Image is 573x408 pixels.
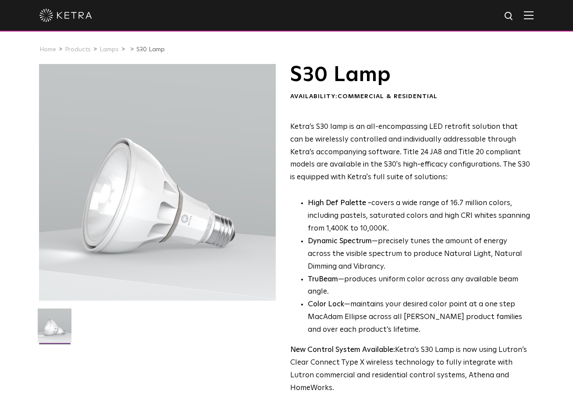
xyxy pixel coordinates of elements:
[308,298,532,337] li: —maintains your desired color point at a one step MacAdam Ellipse across all [PERSON_NAME] produc...
[308,238,372,245] strong: Dynamic Spectrum
[39,9,92,22] img: ketra-logo-2019-white
[39,46,56,53] a: Home
[100,46,119,53] a: Lamps
[308,235,532,273] li: —precisely tunes the amount of energy across the visible spectrum to produce Natural Light, Natur...
[290,346,395,354] strong: New Control System Available:
[338,93,438,99] span: Commercial & Residential
[290,64,532,86] h1: S30 Lamp
[290,92,532,101] div: Availability:
[308,301,344,308] strong: Color Lock
[308,276,338,283] strong: TruBeam
[136,46,165,53] a: S30 Lamp
[524,11,534,19] img: Hamburger%20Nav.svg
[38,309,71,349] img: S30-Lamp-Edison-2021-Web-Square
[290,123,530,181] span: Ketra’s S30 lamp is an all-encompassing LED retrofit solution that can be wirelessly controlled a...
[308,199,371,207] strong: High Def Palette -
[504,11,515,22] img: search icon
[65,46,91,53] a: Products
[308,197,532,235] p: covers a wide range of 16.7 million colors, including pastels, saturated colors and high CRI whit...
[308,273,532,299] li: —produces uniform color across any available beam angle.
[290,344,532,395] p: Ketra’s S30 Lamp is now using Lutron’s Clear Connect Type X wireless technology to fully integrat...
